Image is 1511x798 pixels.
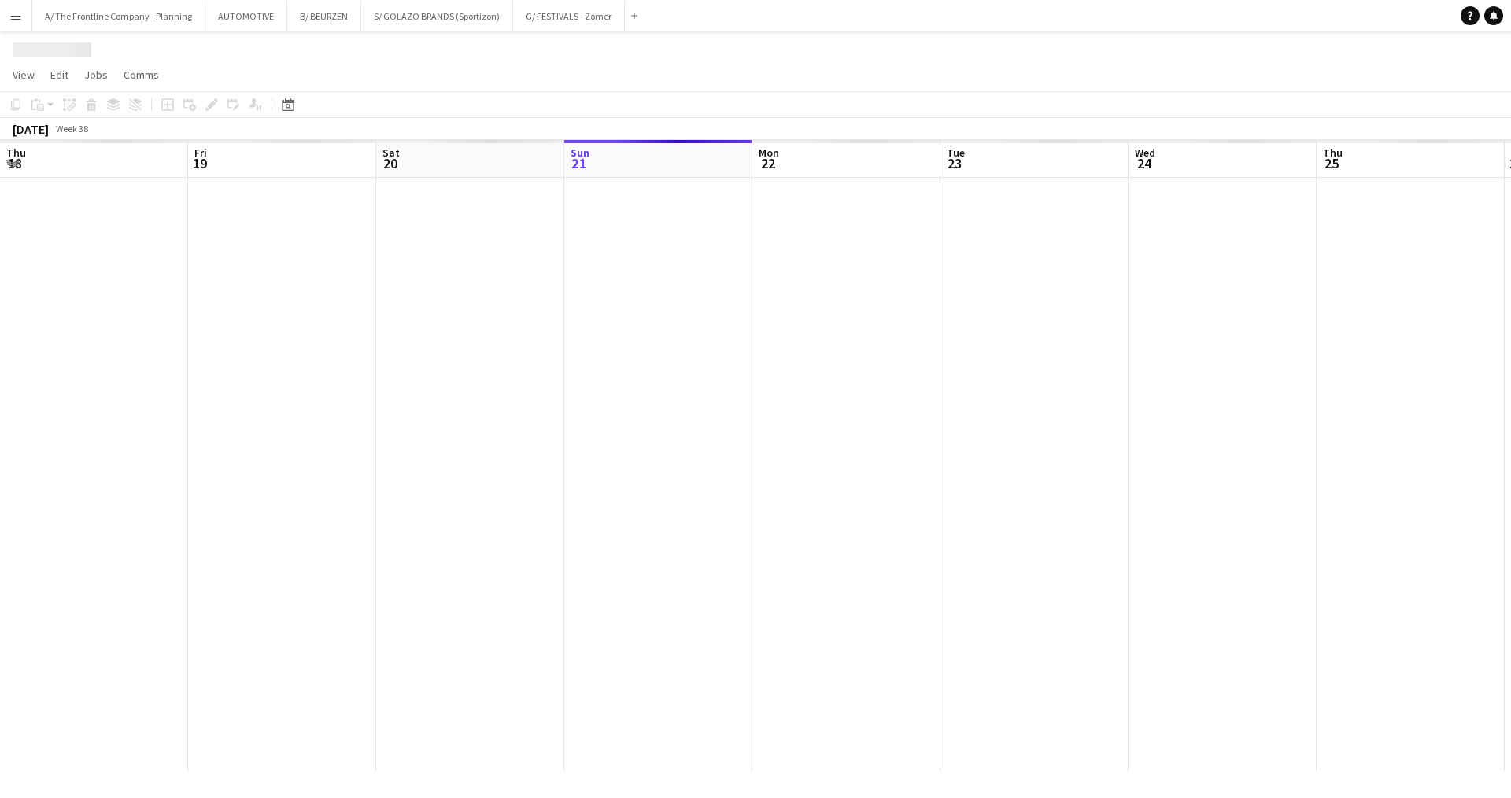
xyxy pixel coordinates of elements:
span: Week 38 [52,123,91,135]
span: Thu [1323,146,1343,160]
span: Comms [124,68,159,82]
button: G/ FESTIVALS - Zomer [513,1,625,31]
a: View [6,65,41,85]
span: Jobs [84,68,108,82]
span: View [13,68,35,82]
span: Edit [50,68,68,82]
a: Comms [117,65,165,85]
span: Wed [1135,146,1155,160]
button: S/ GOLAZO BRANDS (Sportizon) [361,1,513,31]
span: 20 [380,154,400,172]
span: Mon [759,146,779,160]
span: Thu [6,146,26,160]
a: Jobs [78,65,114,85]
button: AUTOMOTIVE [205,1,287,31]
span: Sun [571,146,589,160]
span: Sat [382,146,400,160]
span: 24 [1132,154,1155,172]
span: 25 [1321,154,1343,172]
span: 21 [568,154,589,172]
span: 23 [944,154,965,172]
span: 19 [192,154,207,172]
div: [DATE] [13,121,49,137]
span: Tue [947,146,965,160]
span: Fri [194,146,207,160]
a: Edit [44,65,75,85]
span: 18 [4,154,26,172]
span: 22 [756,154,779,172]
button: B/ BEURZEN [287,1,361,31]
button: A/ The Frontline Company - Planning [32,1,205,31]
